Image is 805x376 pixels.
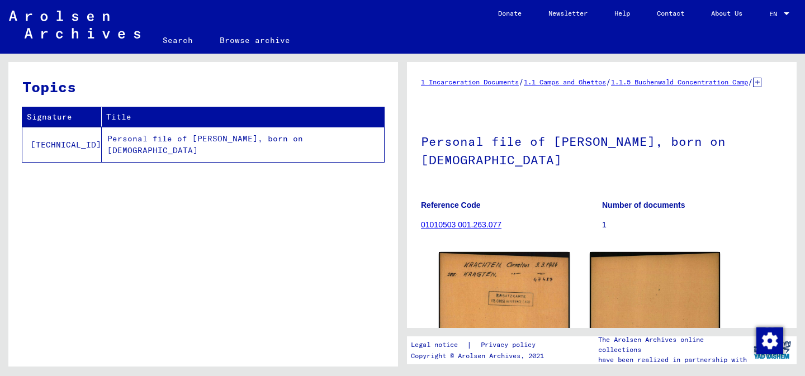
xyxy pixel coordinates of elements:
[149,27,206,54] a: Search
[590,252,721,344] img: 002.jpg
[439,252,570,344] img: 001.jpg
[769,10,782,18] span: EN
[421,220,501,229] a: 01010503 001.263.077
[22,107,102,127] th: Signature
[411,351,549,361] p: Copyright © Arolsen Archives, 2021
[9,11,140,39] img: Arolsen_neg.svg
[411,339,467,351] a: Legal notice
[22,127,102,162] td: [TECHNICAL_ID]
[606,77,611,87] span: /
[421,78,519,86] a: 1 Incarceration Documents
[748,77,753,87] span: /
[519,77,524,87] span: /
[421,201,481,210] b: Reference Code
[602,201,685,210] b: Number of documents
[524,78,606,86] a: 1.1 Camps and Ghettos
[411,339,549,351] div: |
[602,219,783,231] p: 1
[472,339,549,351] a: Privacy policy
[102,107,384,127] th: Title
[102,127,384,162] td: Personal file of [PERSON_NAME], born on [DEMOGRAPHIC_DATA]
[22,76,383,98] h3: Topics
[206,27,304,54] a: Browse archive
[598,335,748,355] p: The Arolsen Archives online collections
[421,116,783,183] h1: Personal file of [PERSON_NAME], born on [DEMOGRAPHIC_DATA]
[611,78,748,86] a: 1.1.5 Buchenwald Concentration Camp
[756,327,783,354] img: Change consent
[598,355,748,365] p: have been realized in partnership with
[751,336,793,364] img: yv_logo.png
